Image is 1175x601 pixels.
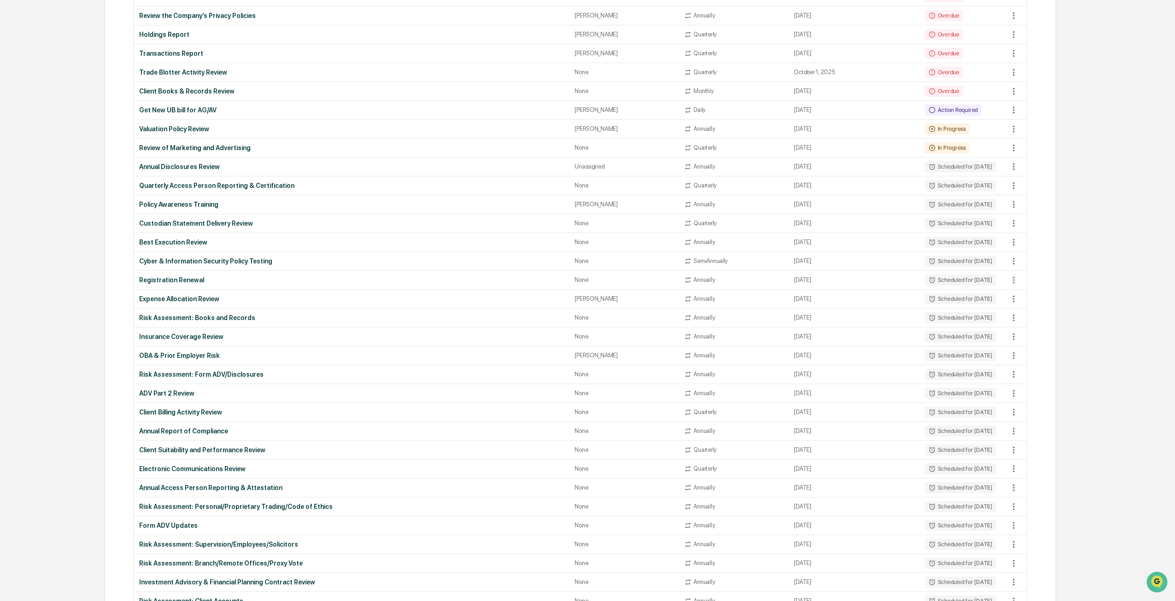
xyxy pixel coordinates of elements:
span: Preclearance [18,116,59,125]
div: Annually [693,541,715,548]
div: In Progress [925,123,969,134]
div: None [575,427,673,434]
div: Quarterly [693,446,717,453]
div: None [575,578,673,585]
div: None [575,314,673,321]
p: How can we help? [9,19,168,34]
div: Scheduled for [DATE] [925,388,996,399]
div: [PERSON_NAME] [575,106,673,113]
div: Quarterly [693,220,717,227]
div: Scheduled for [DATE] [925,501,996,512]
div: None [575,333,673,340]
div: SemiAnnually [693,257,728,264]
div: Quarterly [693,465,717,472]
div: We're available if you need us! [31,80,117,87]
div: None [575,239,673,245]
div: Annually [693,371,715,378]
td: [DATE] [788,346,919,365]
div: None [575,522,673,529]
div: Electronic Communications Review [139,465,564,473]
td: [DATE] [788,309,919,327]
div: Scheduled for [DATE] [925,463,996,474]
td: [DATE] [788,478,919,497]
div: Custodian Statement Delivery Review [139,220,564,227]
div: Overdue [925,67,963,78]
div: None [575,144,673,151]
td: [DATE] [788,252,919,271]
div: Get New UB bill for AG/AV [139,106,564,114]
div: Risk Assessment: Supervision/Employees/Solicitors [139,541,564,548]
div: Scheduled for [DATE] [925,237,996,248]
div: Cyber & Information Security Policy Testing [139,257,564,265]
div: Registration Renewal [139,276,564,284]
div: None [575,390,673,397]
div: Best Execution Review [139,239,564,246]
div: Scheduled for [DATE] [925,199,996,210]
div: Annually [693,560,715,566]
div: Scheduled for [DATE] [925,520,996,531]
td: October 1, 2025 [788,63,919,82]
td: [DATE] [788,25,919,44]
span: Data Lookup [18,134,58,143]
div: Annually [693,522,715,529]
div: Overdue [925,29,963,40]
div: Scheduled for [DATE] [925,369,996,380]
div: Investment Advisory & Financial Planning Contract Review [139,578,564,586]
div: Annually [693,427,715,434]
td: [DATE] [788,441,919,460]
div: Quarterly [693,408,717,415]
div: Insurance Coverage Review [139,333,564,340]
div: Annually [693,163,715,170]
td: [DATE] [788,327,919,346]
td: [DATE] [788,6,919,25]
span: Pylon [92,156,112,163]
div: In Progress [925,142,969,153]
div: Quarterly [693,182,717,189]
div: None [575,465,673,472]
iframe: Open customer support [1146,571,1170,595]
div: Scheduled for [DATE] [925,482,996,493]
div: Scheduled for [DATE] [925,444,996,455]
div: None [575,541,673,548]
div: Client Suitability and Performance Review [139,446,564,454]
div: None [575,503,673,510]
div: Policy Awareness Training [139,201,564,208]
td: [DATE] [788,101,919,120]
div: Quarterly Access Person Reporting & Certification [139,182,564,189]
div: [PERSON_NAME] [575,295,673,302]
div: Quarterly [693,50,717,57]
div: Trade Blotter Activity Review [139,69,564,76]
td: [DATE] [788,535,919,554]
div: Scheduled for [DATE] [925,407,996,418]
div: Scheduled for [DATE] [925,577,996,588]
div: Valuation Policy Review [139,125,564,133]
div: None [575,182,673,189]
div: Scheduled for [DATE] [925,274,996,286]
div: [PERSON_NAME] [575,31,673,38]
div: Annually [693,12,715,19]
div: Client Billing Activity Review [139,408,564,416]
span: Attestations [76,116,114,125]
div: 🖐️ [9,117,17,124]
div: Monthly [693,88,713,94]
a: 🖐️Preclearance [6,112,63,129]
div: Annually [693,201,715,208]
div: Daily [693,106,705,113]
div: Annual Disclosures Review [139,163,564,170]
div: Overdue [925,10,963,21]
div: None [575,88,673,94]
div: Client Books & Records Review [139,88,564,95]
div: [PERSON_NAME] [575,201,673,208]
div: Expense Allocation Review [139,295,564,303]
a: 🔎Data Lookup [6,130,62,146]
div: Annually [693,484,715,491]
div: None [575,371,673,378]
div: Scheduled for [DATE] [925,180,996,191]
div: Holdings Report [139,31,564,38]
div: None [575,220,673,227]
td: [DATE] [788,403,919,422]
td: [DATE] [788,573,919,592]
div: Scheduled for [DATE] [925,350,996,361]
